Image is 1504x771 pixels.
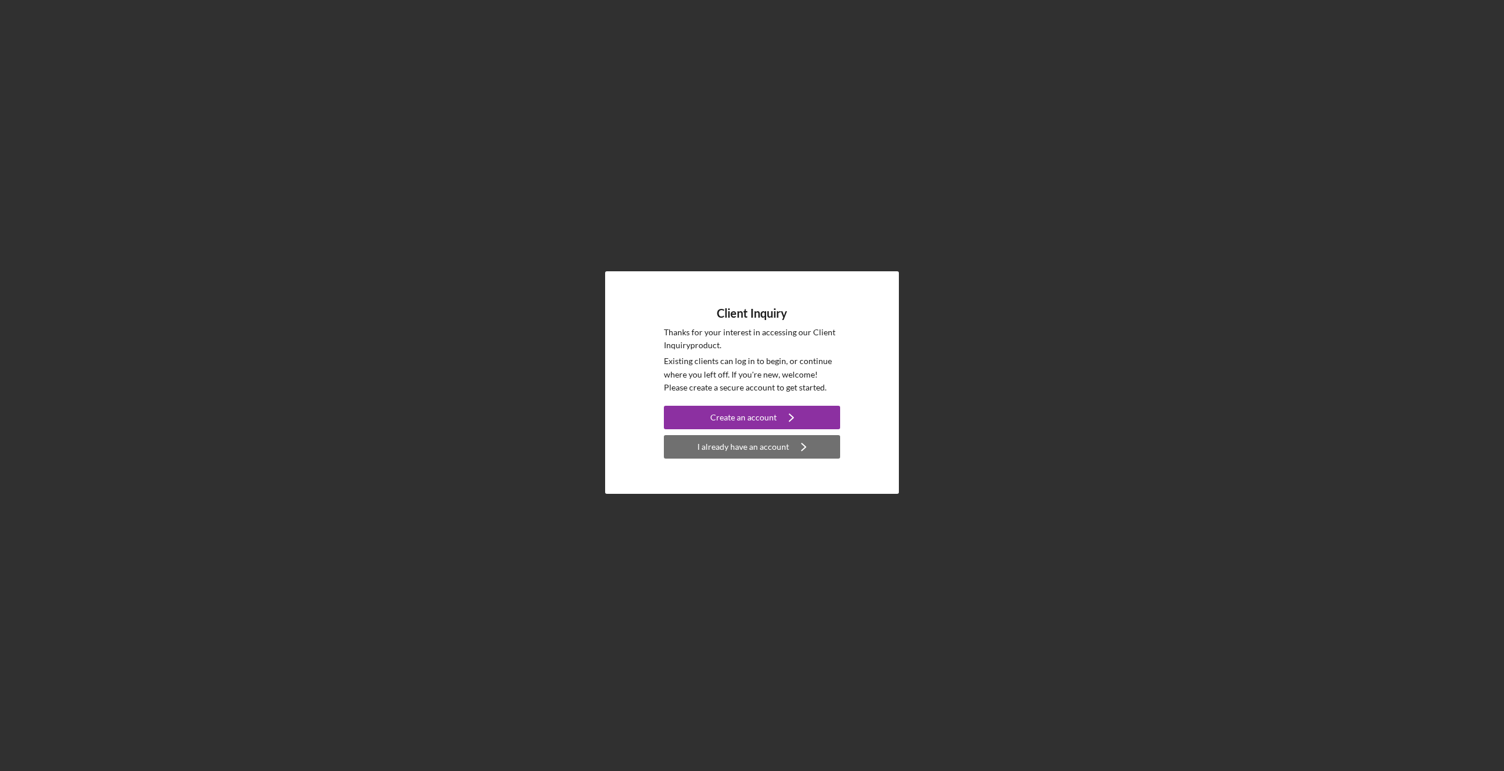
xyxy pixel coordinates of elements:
[664,355,840,394] p: Existing clients can log in to begin, or continue where you left off. If you're new, welcome! Ple...
[664,326,840,352] p: Thanks for your interest in accessing our Client Inquiry product.
[664,406,840,429] button: Create an account
[664,435,840,459] button: I already have an account
[664,406,840,432] a: Create an account
[697,435,789,459] div: I already have an account
[717,307,787,320] h4: Client Inquiry
[710,406,777,429] div: Create an account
